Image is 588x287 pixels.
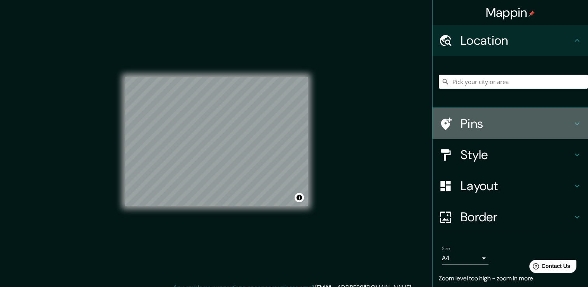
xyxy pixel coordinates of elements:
button: Toggle attribution [295,193,304,202]
h4: Style [461,147,572,163]
label: Size [442,245,450,252]
div: Border [433,201,588,233]
input: Pick your city or area [439,75,588,89]
h4: Layout [461,178,572,194]
canvas: Map [125,77,308,206]
div: A4 [442,252,489,264]
h4: Pins [461,116,572,131]
p: Zoom level too high - zoom in more [439,274,582,283]
h4: Location [461,33,572,48]
img: pin-icon.png [529,10,535,17]
h4: Border [461,209,572,225]
div: Pins [433,108,588,139]
div: Layout [433,170,588,201]
iframe: Help widget launcher [519,257,579,278]
div: Location [433,25,588,56]
h4: Mappin [486,5,535,20]
div: Style [433,139,588,170]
